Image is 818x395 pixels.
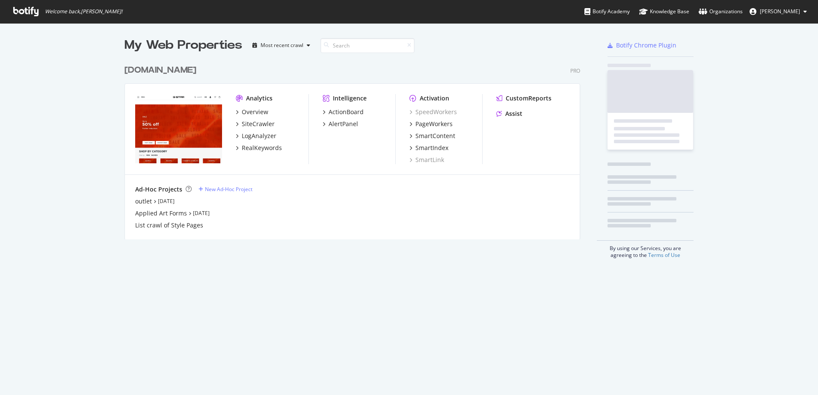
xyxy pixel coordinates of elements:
[415,144,448,152] div: SmartIndex
[415,132,455,140] div: SmartContent
[699,7,743,16] div: Organizations
[158,197,175,205] a: [DATE]
[420,94,449,103] div: Activation
[205,186,252,193] div: New Ad-Hoc Project
[124,64,200,77] a: [DOMAIN_NAME]
[496,94,551,103] a: CustomReports
[193,209,210,217] a: [DATE]
[249,38,314,52] button: Most recent crawl
[409,132,455,140] a: SmartContent
[760,8,800,15] span: Alexa Kiradzhibashyan
[242,108,268,116] div: Overview
[323,108,364,116] a: ActionBoard
[608,41,676,50] a: Botify Chrome Plugin
[45,8,122,15] span: Welcome back, [PERSON_NAME] !
[135,94,222,163] img: www.g-star.com
[236,120,275,128] a: SiteCrawler
[597,240,694,259] div: By using our Services, you are agreeing to the
[639,7,689,16] div: Knowledge Base
[323,120,358,128] a: AlertPanel
[135,221,203,230] a: List crawl of Style Pages
[199,186,252,193] a: New Ad-Hoc Project
[242,144,282,152] div: RealKeywords
[505,109,522,118] div: Assist
[236,144,282,152] a: RealKeywords
[333,94,367,103] div: Intelligence
[329,120,358,128] div: AlertPanel
[246,94,273,103] div: Analytics
[261,43,303,48] div: Most recent crawl
[584,7,630,16] div: Botify Academy
[415,120,453,128] div: PageWorkers
[124,64,196,77] div: [DOMAIN_NAME]
[242,132,276,140] div: LogAnalyzer
[409,108,457,116] a: SpeedWorkers
[409,144,448,152] a: SmartIndex
[648,251,680,259] a: Terms of Use
[242,120,275,128] div: SiteCrawler
[409,156,444,164] a: SmartLink
[496,109,522,118] a: Assist
[409,120,453,128] a: PageWorkers
[236,108,268,116] a: Overview
[124,37,242,54] div: My Web Properties
[135,185,182,194] div: Ad-Hoc Projects
[743,5,814,18] button: [PERSON_NAME]
[506,94,551,103] div: CustomReports
[616,41,676,50] div: Botify Chrome Plugin
[124,54,587,239] div: grid
[236,132,276,140] a: LogAnalyzer
[135,209,187,218] a: Applied Art Forms
[570,67,580,74] div: Pro
[329,108,364,116] div: ActionBoard
[320,38,415,53] input: Search
[135,197,152,206] a: outlet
